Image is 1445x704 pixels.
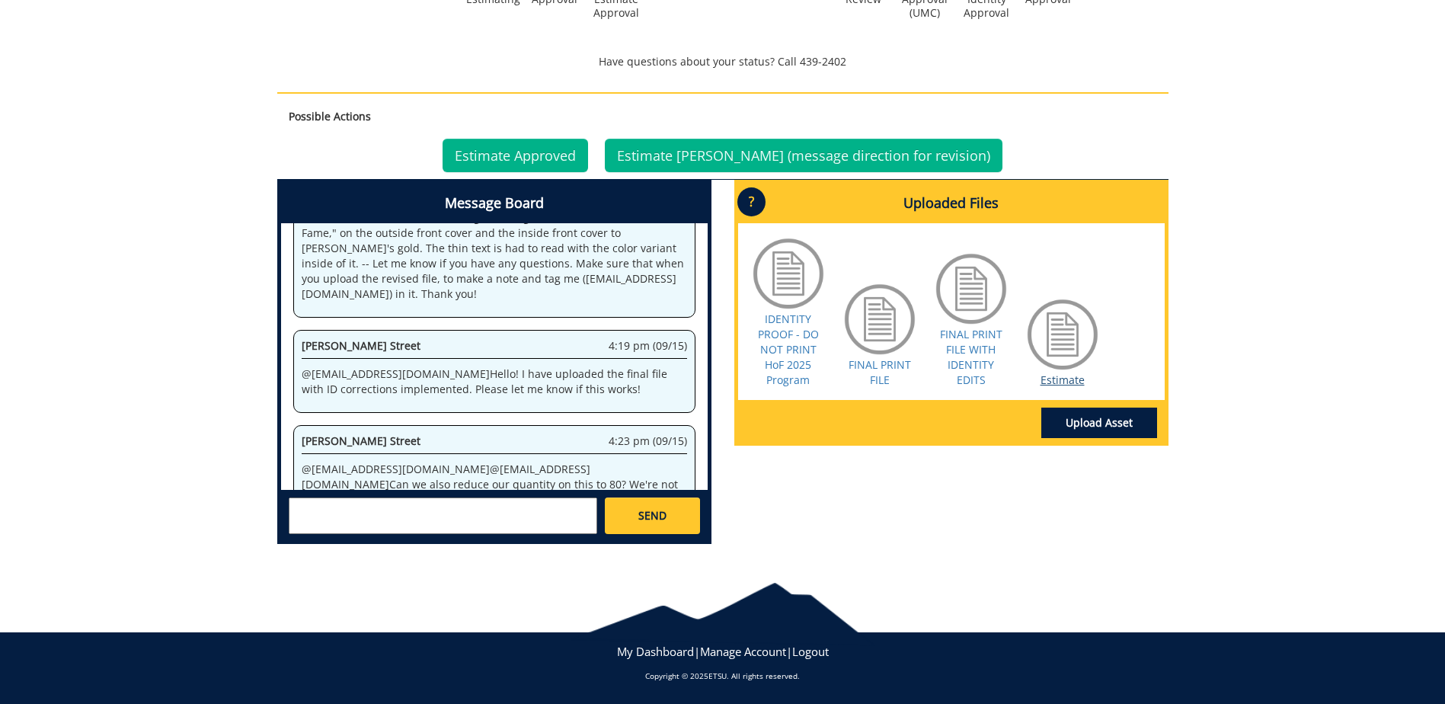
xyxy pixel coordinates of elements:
a: Manage Account [700,644,786,659]
p: ? [737,187,766,216]
a: Upload Asset [1041,408,1157,438]
p: @ [EMAIL_ADDRESS][DOMAIN_NAME] We got some feedback from ID and they would like to see a couple o... [302,180,687,302]
span: SEND [638,508,667,523]
a: Estimate [PERSON_NAME] (message direction for revision) [605,139,1002,172]
span: [PERSON_NAME] Street [302,338,420,353]
a: Estimate [1041,373,1085,387]
a: My Dashboard [617,644,694,659]
p: @ [EMAIL_ADDRESS][DOMAIN_NAME] @ [EMAIL_ADDRESS][DOMAIN_NAME] Can we also reduce our quantity on ... [302,462,687,507]
a: FINAL PRINT FILE WITH IDENTITY EDITS [940,327,1002,387]
a: SEND [605,498,699,534]
h4: Message Board [281,184,708,223]
a: IDENTITY PROOF - DO NOT PRINT HoF 2025 Program [758,312,819,387]
span: 4:23 pm (09/15) [609,434,687,449]
textarea: messageToSend [289,498,597,534]
strong: Possible Actions [289,109,371,123]
p: Have questions about your status? Call 439-2402 [277,54,1168,69]
a: FINAL PRINT FILE [849,357,911,387]
p: @ [EMAIL_ADDRESS][DOMAIN_NAME] Hello! I have uploaded the final file with ID corrections implemen... [302,366,687,397]
h4: Uploaded Files [738,184,1165,223]
span: [PERSON_NAME] Street [302,434,420,448]
a: ETSU [708,670,727,681]
a: Estimate Approved [443,139,588,172]
a: Logout [792,644,829,659]
span: 4:19 pm (09/15) [609,338,687,354]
